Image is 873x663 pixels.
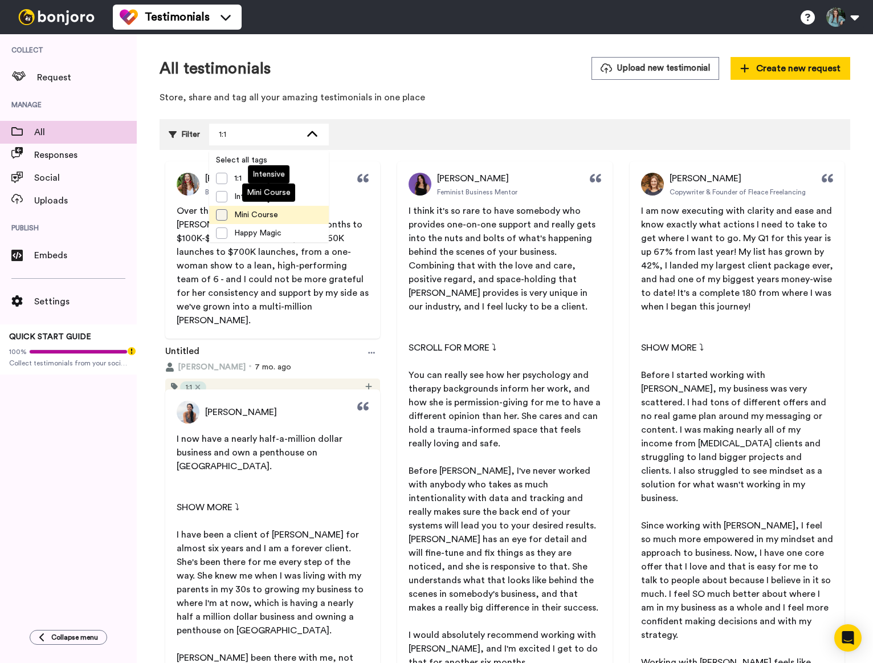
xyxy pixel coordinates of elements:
[34,194,137,208] span: Uploads
[127,346,137,356] div: Tooltip anchor
[670,172,741,185] span: [PERSON_NAME]
[205,405,277,419] span: [PERSON_NAME]
[177,530,366,635] span: I have been a client of [PERSON_NAME] for almost six years and I am a forever client. She's been ...
[34,125,137,139] span: All
[30,630,107,645] button: Collapse menu
[51,633,98,642] span: Collapse menu
[160,91,850,104] p: Store, share and tag all your amazing testimonials in one place
[219,129,301,140] div: 1:1
[227,191,274,202] span: Intensive
[9,347,27,356] span: 100%
[177,434,345,471] span: I now have a nearly half-a-million dollar business and own a penthouse on [GEOGRAPHIC_DATA].
[34,249,137,262] span: Embeds
[177,206,371,325] span: Over the years I've grown with [PERSON_NAME] from $10K-$15K months to $100K-$200K+ cash months, f...
[120,8,138,26] img: tm-color.svg
[209,154,274,166] span: Select all tags
[177,173,199,196] img: Profile Picture
[591,57,719,79] button: Upload new testimonial
[740,62,841,75] span: Create new request
[248,165,289,184] div: Intensive
[641,521,835,640] span: Since working with [PERSON_NAME], I feel so much more empowered in my mindset and approach to bus...
[160,60,271,78] h1: All testimonials
[641,173,664,196] img: Profile Picture
[145,9,210,25] span: Testimonials
[227,227,288,239] span: Happy Magic
[437,172,509,185] span: [PERSON_NAME]
[14,9,99,25] img: bj-logo-header-white.svg
[227,173,248,184] span: 1:1
[641,371,829,503] span: Before I started working with [PERSON_NAME], my business was very scattered. I had tons of differ...
[437,188,517,197] span: Feminist Business Mentor
[165,361,380,373] div: 7 mo. ago
[37,71,137,84] span: Request
[34,171,137,185] span: Social
[242,184,295,202] div: Mini Course
[205,188,319,197] span: Business Coach & Success Catalyst
[834,624,862,652] div: Open Intercom Messenger
[641,343,704,352] span: SHOW MORE ⤵
[409,206,598,311] span: I think it's so rare to have somebody who provides one-on-one support and really gets into the nu...
[177,401,199,424] img: Profile Picture
[9,333,91,341] span: QUICK START GUIDE
[169,124,200,145] div: Filter
[409,466,598,612] span: Before [PERSON_NAME], I've never worked with anybody who takes as much intentionality with data a...
[205,172,277,185] span: [PERSON_NAME]
[409,173,431,196] img: Profile Picture
[731,57,850,80] button: Create new request
[409,343,496,352] span: SCROLL FOR MORE ⤵
[177,503,239,512] span: SHOW MORE ⤵
[34,148,137,162] span: Responses
[178,361,246,373] span: [PERSON_NAME]
[409,371,603,448] span: You can really see how her psychology and therapy backgrounds inform her work, and how she is per...
[186,383,192,392] span: 1:1
[670,188,806,197] span: Copywriter & Founder of Fleace Freelancing
[227,209,285,221] span: Mini Course
[9,359,128,368] span: Collect testimonials from your socials
[165,361,246,373] button: [PERSON_NAME]
[165,344,199,361] a: Untitled
[34,295,137,308] span: Settings
[641,206,835,311] span: I am now executing with clarity and ease and know exactly what actions I need to take to get wher...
